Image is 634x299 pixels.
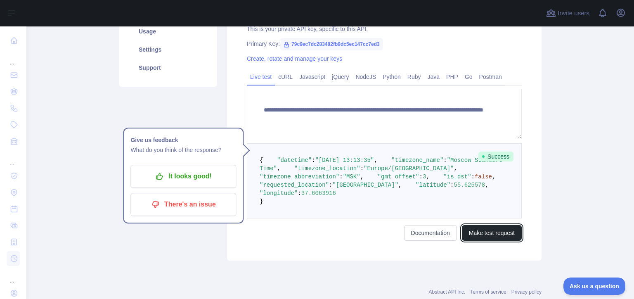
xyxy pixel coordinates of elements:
button: It looks good! [130,165,236,188]
a: Abstract API Inc. [429,289,466,295]
span: Success [478,152,513,161]
a: NodeJS [352,70,379,83]
span: : [329,182,332,188]
div: Primary Key: [247,40,522,48]
span: "requested_location" [260,182,329,188]
span: "gmt_offset" [378,173,419,180]
span: : [312,157,315,164]
span: "timezone_location" [294,165,360,172]
span: , [398,182,402,188]
span: : [450,182,454,188]
span: "longitude" [260,190,298,197]
span: : [443,157,447,164]
a: PHP [443,70,461,83]
span: } [260,198,263,205]
button: There's an issue [130,193,236,216]
a: jQuery [329,70,352,83]
a: Privacy policy [511,289,542,295]
a: Live test [247,70,275,83]
span: , [360,173,364,180]
div: This is your private API key, specific to this API. [247,25,522,33]
span: "MSK" [343,173,360,180]
a: Usage [129,22,207,40]
span: "datetime" [277,157,312,164]
span: "Europe/[GEOGRAPHIC_DATA]" [364,165,454,172]
span: , [454,165,457,172]
a: Go [461,70,476,83]
h1: Give us feedback [130,135,236,145]
span: : [339,173,343,180]
a: Documentation [404,225,457,241]
div: ... [7,150,20,167]
a: Create, rotate and manage your keys [247,55,342,62]
a: Support [129,59,207,77]
span: , [485,182,488,188]
span: "timezone_abbreviation" [260,173,339,180]
button: Make test request [462,225,522,241]
span: , [374,157,377,164]
span: "is_dst" [443,173,471,180]
span: "latitude" [416,182,450,188]
span: : [471,173,475,180]
span: : [298,190,301,197]
span: { [260,157,263,164]
span: "[GEOGRAPHIC_DATA]" [332,182,398,188]
a: Python [379,70,404,83]
span: "timezone_name" [391,157,443,164]
a: Settings [129,40,207,59]
p: There's an issue [137,197,230,211]
div: ... [7,268,20,284]
span: 79c9ec7dc283482fb9dc5ec147cc7ed3 [280,38,383,50]
a: cURL [275,70,296,83]
span: : [360,165,364,172]
a: Terms of service [470,289,506,295]
span: "[DATE] 13:13:35" [315,157,374,164]
span: false [475,173,492,180]
a: Javascript [296,70,329,83]
p: It looks good! [137,169,230,183]
iframe: Toggle Customer Support [563,278,626,295]
a: Postman [476,70,505,83]
p: What do you think of the response? [130,145,236,155]
a: Ruby [404,70,424,83]
span: , [426,173,429,180]
span: 37.6063916 [301,190,336,197]
a: Java [424,70,443,83]
span: "Moscow Standard Time" [260,157,506,172]
span: Invite users [558,9,589,18]
span: 55.625578 [454,182,485,188]
div: ... [7,50,20,66]
span: : [419,173,423,180]
span: , [277,165,280,172]
span: 3 [423,173,426,180]
span: , [492,173,495,180]
button: Invite users [544,7,591,20]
